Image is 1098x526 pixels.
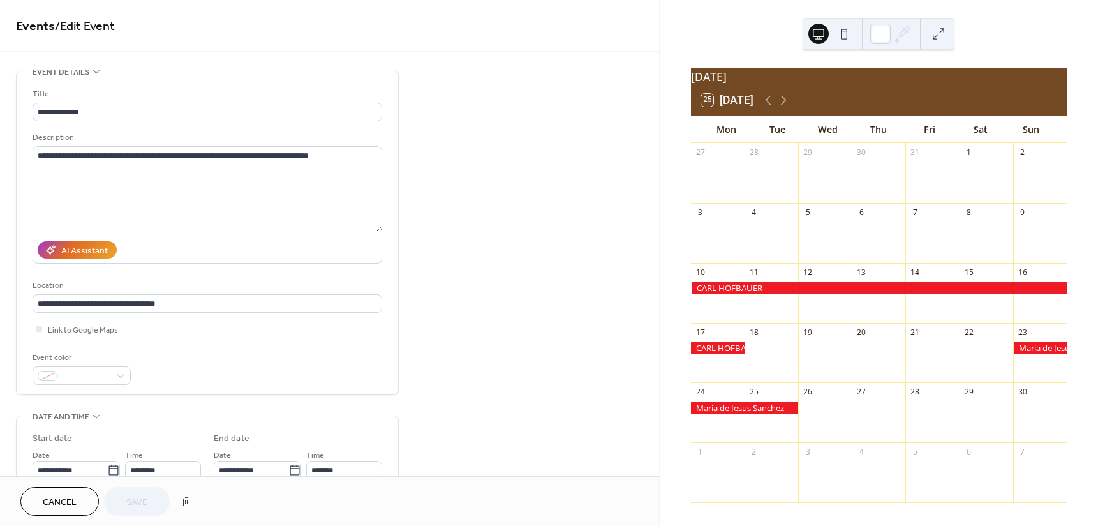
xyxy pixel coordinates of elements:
[910,207,921,218] div: 7
[748,267,759,278] div: 11
[853,116,904,142] div: Thu
[33,131,380,144] div: Description
[125,449,143,462] span: Time
[48,324,118,337] span: Link to Google Maps
[856,207,867,218] div: 6
[38,241,117,259] button: AI Assistant
[1017,387,1028,398] div: 30
[748,447,759,458] div: 2
[691,342,745,354] div: CARL HOFBAUER
[55,14,115,39] span: / Edit Event
[695,267,706,278] div: 10
[748,327,759,338] div: 18
[803,207,813,218] div: 5
[803,147,813,158] div: 29
[697,91,759,110] button: 25[DATE]
[214,432,249,446] div: End date
[33,279,380,292] div: Location
[803,116,854,142] div: Wed
[33,66,89,79] span: Event details
[910,267,921,278] div: 14
[856,387,867,398] div: 27
[691,68,1067,85] div: [DATE]
[803,447,813,458] div: 3
[33,449,50,462] span: Date
[748,387,759,398] div: 25
[748,147,759,158] div: 28
[1013,342,1067,354] div: Maria de Jesus Sanchez
[306,449,324,462] span: Time
[963,447,974,458] div: 6
[856,267,867,278] div: 13
[803,327,813,338] div: 19
[20,487,99,516] button: Cancel
[856,327,867,338] div: 20
[963,267,974,278] div: 15
[1017,447,1028,458] div: 7
[695,147,706,158] div: 27
[803,267,813,278] div: 12
[856,147,867,158] div: 30
[691,282,1067,294] div: CARL HOFBAUER
[910,387,921,398] div: 28
[695,207,706,218] div: 3
[33,432,72,446] div: Start date
[963,147,974,158] div: 1
[910,147,921,158] div: 31
[752,116,803,142] div: Tue
[963,387,974,398] div: 29
[955,116,1006,142] div: Sat
[695,447,706,458] div: 1
[701,116,752,142] div: Mon
[33,87,380,101] div: Title
[910,327,921,338] div: 21
[33,351,128,364] div: Event color
[963,207,974,218] div: 8
[33,410,89,424] span: Date and time
[1017,207,1028,218] div: 9
[691,402,798,414] div: Maria de Jesus Sanchez
[16,14,55,39] a: Events
[1017,267,1028,278] div: 16
[43,496,77,509] span: Cancel
[1017,147,1028,158] div: 2
[904,116,955,142] div: Fri
[910,447,921,458] div: 5
[856,447,867,458] div: 4
[963,327,974,338] div: 22
[803,387,813,398] div: 26
[1005,116,1057,142] div: Sun
[214,449,231,462] span: Date
[1017,327,1028,338] div: 23
[748,207,759,218] div: 4
[61,244,108,258] div: AI Assistant
[695,327,706,338] div: 17
[695,387,706,398] div: 24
